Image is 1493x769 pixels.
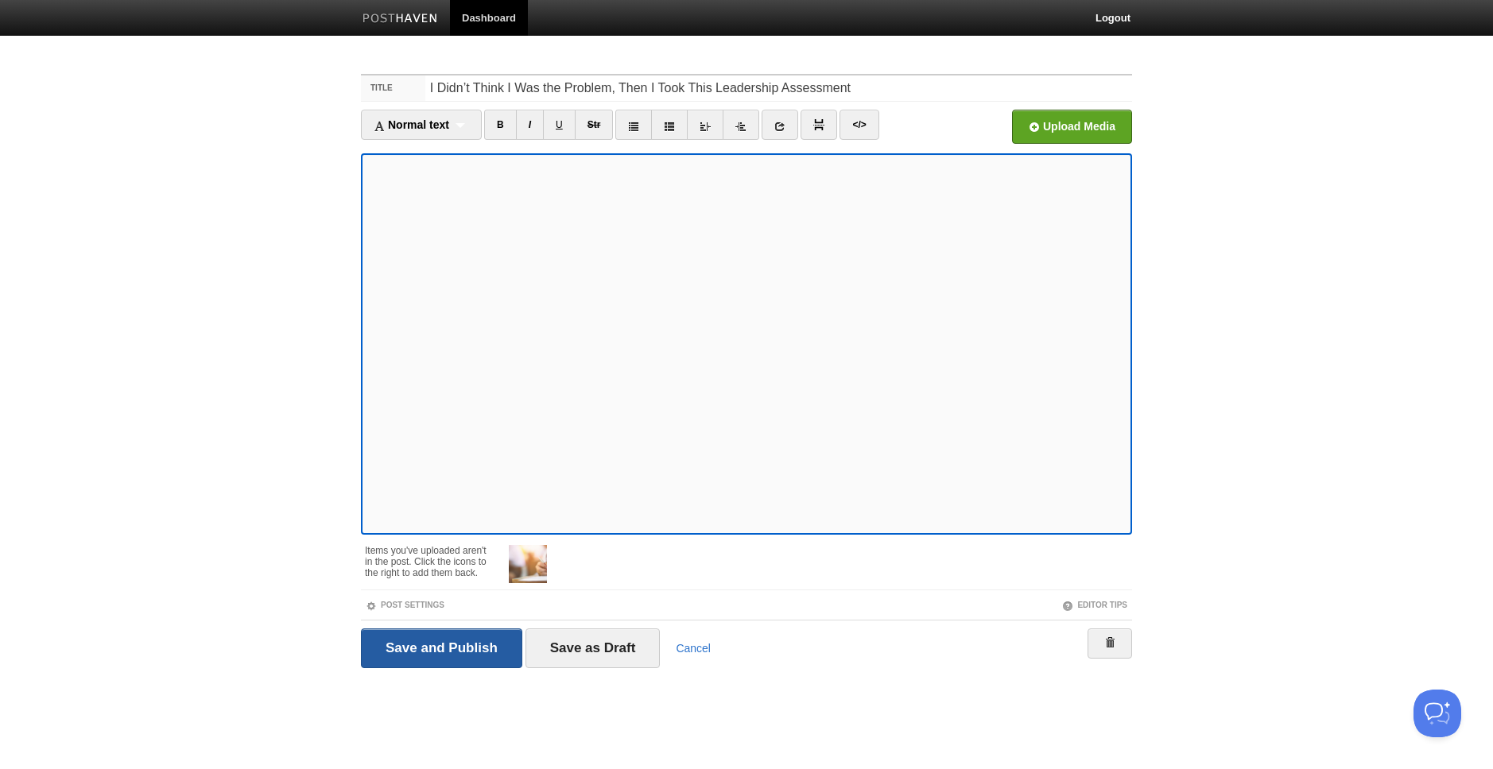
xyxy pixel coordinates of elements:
[365,537,493,578] div: Items you've uploaded aren't in the post. Click the icons to the right to add them back.
[366,601,444,609] a: Post Settings
[1062,601,1127,609] a: Editor Tips
[813,119,824,130] img: pagebreak-icon.png
[575,110,614,140] a: Str
[374,118,449,131] span: Normal text
[525,628,661,668] input: Save as Draft
[484,110,517,140] a: B
[509,545,547,583] img: ZsXylwAAAAZJREFUAwB5pLumRqAAagAAAABJRU5ErkJggg==
[363,14,438,25] img: Posthaven-bar
[840,110,878,140] a: </>
[588,119,601,130] del: Str
[361,75,425,101] label: Title
[1414,690,1461,737] iframe: Help Scout Beacon - Open
[543,110,576,140] a: U
[516,110,544,140] a: I
[676,642,711,655] a: Cancel
[361,628,522,668] input: Save and Publish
